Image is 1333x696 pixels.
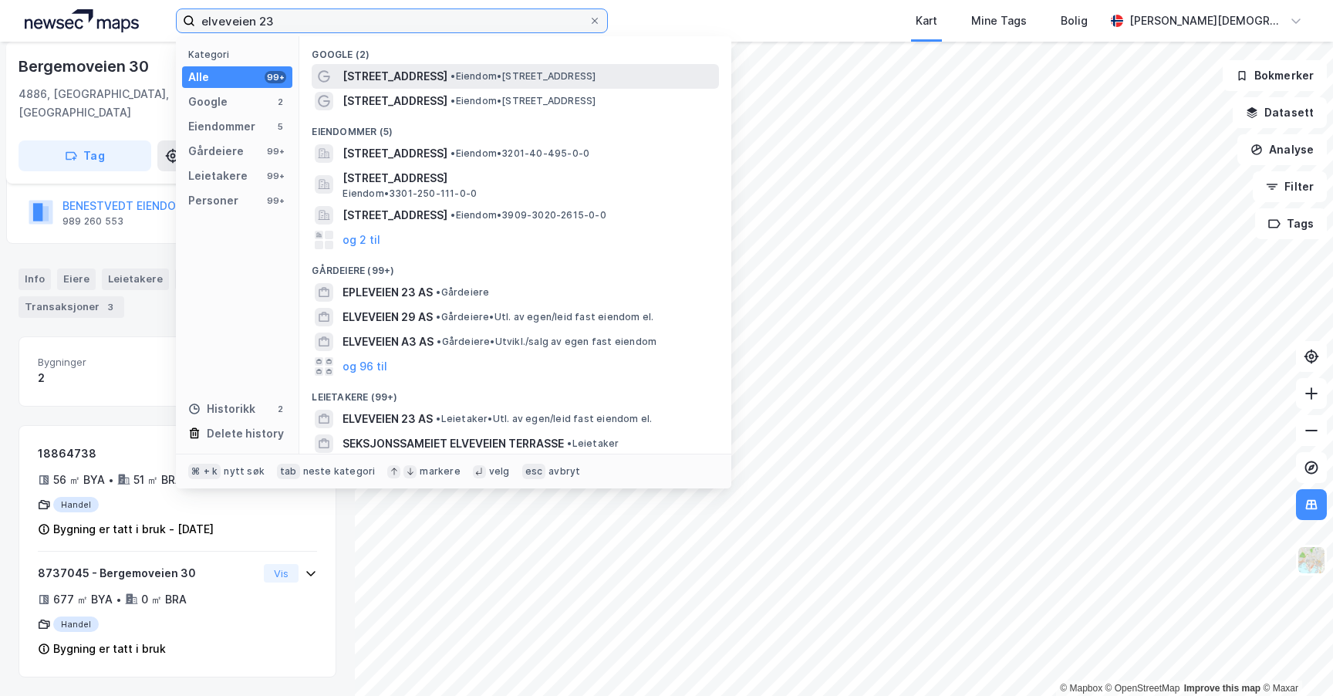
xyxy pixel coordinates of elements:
div: 3 [103,299,118,315]
span: • [451,70,455,82]
div: Leietakere [188,167,248,185]
div: esc [522,464,546,479]
div: Gårdeiere [188,142,244,160]
div: Eiendommer (5) [299,113,731,141]
a: Improve this map [1184,683,1260,694]
div: Kategori [188,49,292,60]
a: OpenStreetMap [1105,683,1180,694]
span: • [436,286,440,298]
span: [STREET_ADDRESS] [343,92,447,110]
span: Gårdeiere • Utl. av egen/leid fast eiendom el. [436,311,653,323]
button: og 2 til [343,231,380,249]
span: Eiendom • 3201-40-495-0-0 [451,147,589,160]
a: Mapbox [1060,683,1102,694]
div: velg [489,465,510,478]
div: 2 [38,369,171,387]
div: [PERSON_NAME][DEMOGRAPHIC_DATA] [1129,12,1284,30]
iframe: Chat Widget [1256,622,1333,696]
img: logo.a4113a55bc3d86da70a041830d287a7e.svg [25,9,139,32]
button: og 96 til [343,357,387,376]
div: Transaksjoner [19,296,124,318]
span: • [451,95,455,106]
span: EPLEVEIEN 23 AS [343,283,433,302]
button: Tag [19,140,151,171]
div: Leietakere [102,269,169,290]
div: Google [188,93,228,111]
div: Bygning er tatt i bruk - [DATE] [53,520,214,539]
div: Bergemoveien 30 [19,54,152,79]
div: Google (2) [299,36,731,64]
button: Bokmerker [1223,60,1327,91]
div: 4886, [GEOGRAPHIC_DATA], [GEOGRAPHIC_DATA] [19,85,258,122]
div: Delete history [207,424,284,443]
div: 51 ㎡ BRA [133,471,183,489]
div: Alle [188,68,209,86]
div: Eiere [57,269,96,290]
span: Eiendom • [STREET_ADDRESS] [451,95,596,107]
button: Filter [1253,171,1327,202]
span: [STREET_ADDRESS] [343,169,713,188]
span: ELVEVEIEN A3 AS [343,333,434,351]
div: 99+ [265,145,286,157]
div: neste kategori [303,465,376,478]
span: [STREET_ADDRESS] [343,144,447,163]
div: • [116,593,122,606]
div: Leietakere (99+) [299,379,731,407]
div: 2 [274,403,286,415]
span: Eiendom • 3301-250-111-0-0 [343,188,477,200]
span: • [451,209,455,221]
button: Vis [264,564,299,583]
span: • [436,311,440,323]
div: 8737045 - Bergemoveien 30 [38,564,258,583]
div: 677 ㎡ BYA [53,590,113,609]
div: avbryt [548,465,580,478]
span: • [567,438,572,449]
div: Kontrollprogram for chat [1256,622,1333,696]
div: 99+ [265,170,286,182]
div: 0 ㎡ BRA [141,590,187,609]
div: Kart [916,12,937,30]
span: • [437,336,441,347]
span: [STREET_ADDRESS] [343,67,447,86]
span: ELVEVEIEN 23 AS [343,410,433,428]
button: Datasett [1233,97,1327,128]
span: Gårdeiere [436,286,489,299]
button: Tags [1255,208,1327,239]
div: ⌘ + k [188,464,221,479]
span: Eiendom • 3909-3020-2615-0-0 [451,209,606,221]
div: 99+ [265,71,286,83]
div: Historikk [188,400,255,418]
div: tab [277,464,300,479]
span: Gårdeiere • Utvikl./salg av egen fast eiendom [437,336,656,348]
div: 5 [274,120,286,133]
button: Analyse [1237,134,1327,165]
div: 56 ㎡ BYA [53,471,105,489]
span: • [451,147,455,159]
span: • [436,413,440,424]
div: nytt søk [224,465,265,478]
div: 18864738 [38,444,258,463]
div: Mine Tags [971,12,1027,30]
span: SEKSJONSSAMEIET ELVEVEIEN TERRASSE [343,434,564,453]
span: Leietaker • Utl. av egen/leid fast eiendom el. [436,413,652,425]
div: Gårdeiere (99+) [299,252,731,280]
span: Leietaker [567,438,619,450]
span: ELVEVEIEN 29 AS [343,308,433,326]
div: Personer [188,191,238,210]
div: Info [19,269,51,290]
input: Søk på adresse, matrikkel, gårdeiere, leietakere eller personer [195,9,589,32]
div: Eiendommer [188,117,255,136]
div: Datasett [175,269,233,290]
div: markere [420,465,460,478]
span: [STREET_ADDRESS] [343,206,447,225]
div: 989 260 553 [62,215,123,228]
img: Z [1297,546,1326,575]
div: Bolig [1061,12,1088,30]
div: • [108,474,114,486]
span: Eiendom • [STREET_ADDRESS] [451,70,596,83]
div: 99+ [265,194,286,207]
div: 2 [274,96,286,108]
span: Bygninger [38,356,171,369]
div: Bygning er tatt i bruk [53,640,166,658]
